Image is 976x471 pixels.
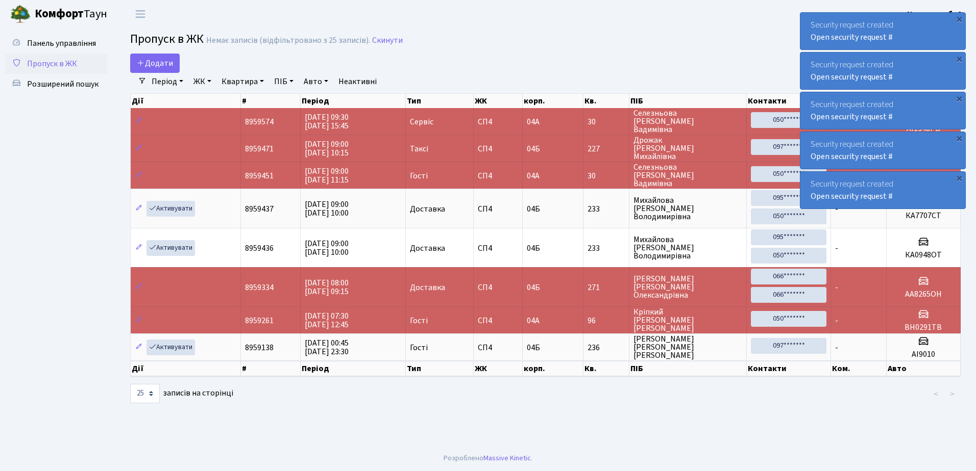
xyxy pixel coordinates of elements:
[483,453,531,463] a: Massive Kinetic
[130,384,160,403] select: записів на сторінці
[800,13,965,49] div: Security request created
[27,38,96,49] span: Панель управління
[245,282,274,293] span: 8959334
[891,250,956,260] h5: КА0948ОТ
[747,361,832,376] th: Контакти
[633,235,742,260] span: Михайлова [PERSON_NAME] Володимирівна
[130,384,233,403] label: записів на сторінці
[478,205,518,213] span: СП4
[300,73,332,90] a: Авто
[410,344,428,352] span: Гості
[583,94,630,108] th: Кв.
[130,30,204,48] span: Пропуск в ЖК
[147,339,195,355] a: Активувати
[907,8,964,20] a: Консьєрж б. 4.
[5,74,107,94] a: Розширений пошук
[527,282,540,293] span: 04Б
[527,116,540,127] span: 04А
[800,172,965,208] div: Security request created
[241,94,301,108] th: #
[523,361,583,376] th: корп.
[891,323,956,332] h5: BH0291TB
[633,196,742,221] span: Михайлова [PERSON_NAME] Володимирівна
[478,145,518,153] span: СП4
[147,201,195,217] a: Активувати
[811,151,893,162] a: Open security request #
[305,277,349,297] span: [DATE] 08:00 [DATE] 09:15
[835,282,838,293] span: -
[633,163,742,188] span: Селезньова [PERSON_NAME] Вадимівна
[410,145,428,153] span: Таксі
[954,173,964,183] div: ×
[410,205,445,213] span: Доставка
[583,361,630,376] th: Кв.
[301,94,406,108] th: Період
[10,4,31,24] img: logo.png
[245,170,274,181] span: 8959451
[245,203,274,215] span: 8959437
[128,6,153,22] button: Переключити навігацію
[527,315,540,326] span: 04А
[478,344,518,352] span: СП4
[588,244,625,252] span: 233
[245,116,274,127] span: 8959574
[800,92,965,129] div: Security request created
[633,109,742,134] span: Селезньова [PERSON_NAME] Вадимівна
[474,361,523,376] th: ЖК
[410,118,433,126] span: Сервіс
[954,14,964,24] div: ×
[444,453,532,464] div: Розроблено .
[131,361,241,376] th: Дії
[478,283,518,292] span: СП4
[747,94,832,108] th: Контакти
[301,361,406,376] th: Період
[474,94,523,108] th: ЖК
[527,203,540,215] span: 04Б
[241,361,301,376] th: #
[245,315,274,326] span: 8959261
[27,58,77,69] span: Пропуск в ЖК
[305,337,349,357] span: [DATE] 00:45 [DATE] 23:30
[334,73,381,90] a: Неактивні
[35,6,84,22] b: Комфорт
[478,244,518,252] span: СП4
[811,191,893,202] a: Open security request #
[887,361,961,376] th: Авто
[891,211,956,221] h5: КА7707СТ
[835,315,838,326] span: -
[206,36,370,45] div: Немає записів (відфільтровано з 25 записів).
[588,344,625,352] span: 236
[131,94,241,108] th: Дії
[410,283,445,292] span: Доставка
[835,243,838,254] span: -
[835,342,838,353] span: -
[27,78,99,90] span: Розширений пошук
[406,361,474,376] th: Тип
[954,93,964,103] div: ×
[245,342,274,353] span: 8959138
[954,133,964,143] div: ×
[410,172,428,180] span: Гості
[137,58,173,69] span: Додати
[523,94,583,108] th: корп.
[907,9,964,20] b: Консьєрж б. 4.
[527,342,540,353] span: 04Б
[305,199,349,219] span: [DATE] 09:00 [DATE] 10:00
[633,136,742,161] span: Дрожак [PERSON_NAME] Михайлівна
[954,54,964,64] div: ×
[130,54,180,73] a: Додати
[270,73,298,90] a: ПІБ
[305,238,349,258] span: [DATE] 09:00 [DATE] 10:00
[245,143,274,154] span: 8959471
[588,118,625,126] span: 30
[891,290,956,299] h5: АА8265ОН
[629,361,746,376] th: ПІБ
[527,170,540,181] span: 04А
[305,166,349,186] span: [DATE] 09:00 [DATE] 11:15
[588,283,625,292] span: 271
[527,243,540,254] span: 04Б
[633,275,742,299] span: [PERSON_NAME] [PERSON_NAME] Олександрівна
[189,73,215,90] a: ЖК
[588,172,625,180] span: 30
[217,73,268,90] a: Квартира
